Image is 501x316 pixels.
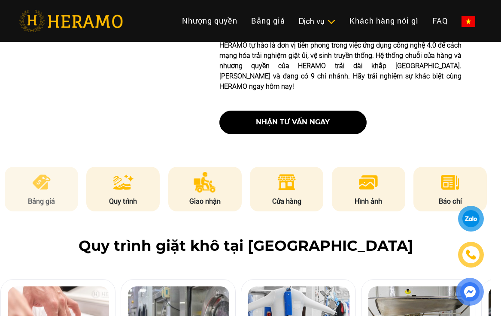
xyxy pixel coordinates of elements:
a: phone-icon [459,243,483,266]
img: delivery.png [194,172,216,193]
p: Quy trình [86,196,160,206]
p: Bảng giá [5,196,78,206]
img: phone-icon [466,250,476,259]
p: Cửa hàng [250,196,323,206]
img: heramo-logo.png [19,10,123,32]
a: FAQ [425,12,455,30]
a: Nhượng quyền [175,12,244,30]
div: Dịch vụ [299,15,336,27]
img: pricing.png [31,172,52,193]
button: nhận tư vấn ngay [219,111,367,134]
p: Hình ảnh [332,196,405,206]
img: vn-flag.png [462,16,475,27]
a: Khách hàng nói gì [343,12,425,30]
img: image.png [358,172,379,193]
p: Giao nhận [168,196,242,206]
p: Báo chí [413,196,487,206]
img: store.png [276,172,297,193]
p: HERAMO tự hào là đơn vị tiên phong trong việc ứng dụng công nghệ 4.0 để cách mạng hóa trải nghiệm... [219,40,462,92]
img: process.png [113,172,134,193]
img: news.png [440,172,461,193]
img: subToggleIcon [327,18,336,26]
a: Bảng giá [244,12,292,30]
h2: Quy trình giặt khô tại [GEOGRAPHIC_DATA] [14,237,477,255]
